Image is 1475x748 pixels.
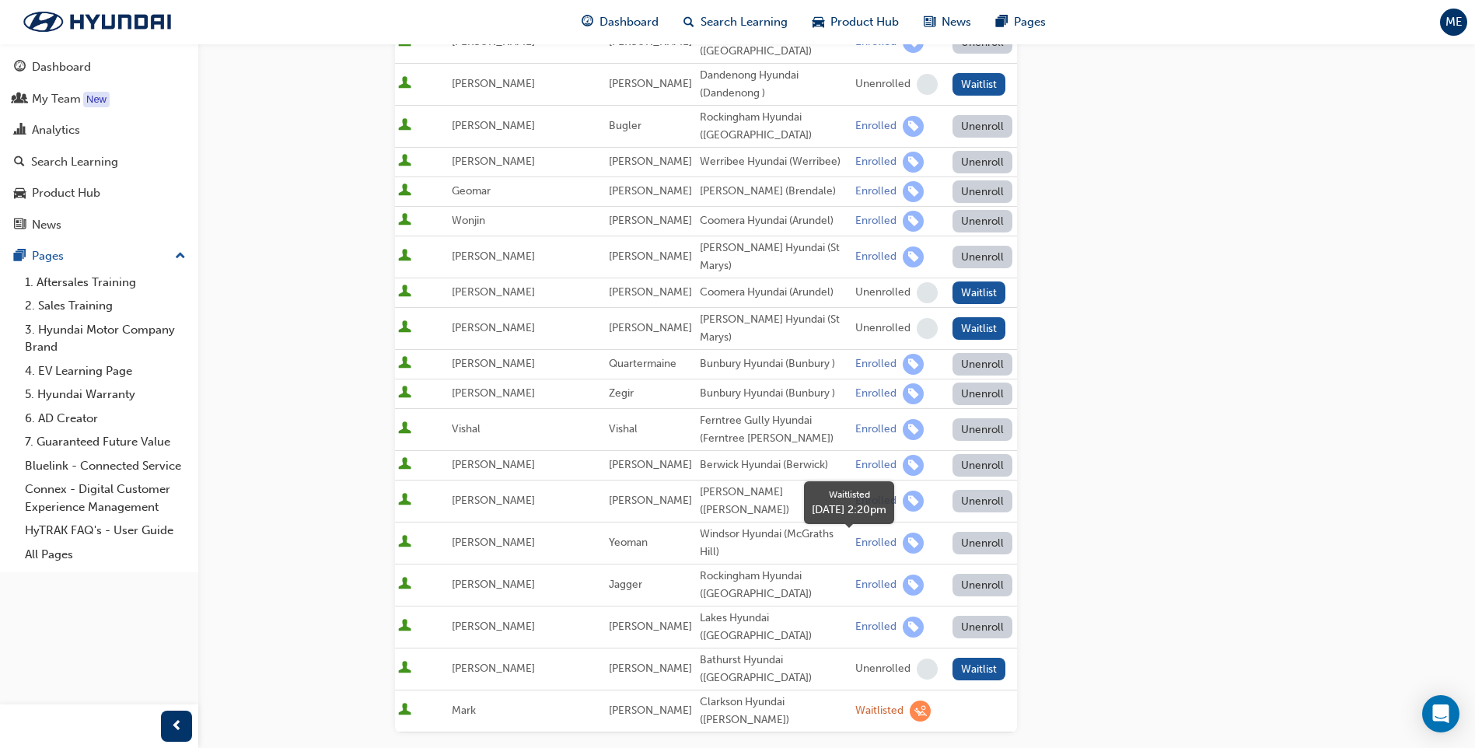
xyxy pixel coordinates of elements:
[855,357,897,372] div: Enrolled
[609,704,692,717] span: [PERSON_NAME]
[6,53,192,82] a: Dashboard
[700,284,849,302] div: Coomera Hyundai (Arundel)
[398,421,411,437] span: User is active
[452,250,535,263] span: [PERSON_NAME]
[700,610,849,645] div: Lakes Hyundai ([GEOGRAPHIC_DATA])
[6,85,192,114] a: My Team
[19,430,192,454] a: 7. Guaranteed Future Value
[452,77,535,90] span: [PERSON_NAME]
[32,90,81,108] div: My Team
[569,6,671,38] a: guage-iconDashboard
[398,118,411,134] span: User is active
[14,187,26,201] span: car-icon
[171,717,183,736] span: prev-icon
[452,458,535,471] span: [PERSON_NAME]
[952,418,1013,441] button: Unenroll
[32,184,100,202] div: Product Hub
[700,311,849,346] div: [PERSON_NAME] Hyundai (St Marys)
[855,155,897,170] div: Enrolled
[952,246,1013,268] button: Unenroll
[903,181,924,202] span: learningRecordVerb_ENROLL-icon
[952,532,1013,554] button: Unenroll
[398,184,411,199] span: User is active
[452,662,535,675] span: [PERSON_NAME]
[903,383,924,404] span: learningRecordVerb_ENROLL-icon
[609,458,692,471] span: [PERSON_NAME]
[32,121,80,139] div: Analytics
[19,454,192,478] a: Bluelink - Connected Service
[952,658,1006,680] button: Waitlist
[452,704,476,717] span: Mark
[398,76,411,92] span: User is active
[14,61,26,75] span: guage-icon
[855,250,897,264] div: Enrolled
[855,321,911,336] div: Unenrolled
[701,13,788,31] span: Search Learning
[855,285,911,300] div: Unenrolled
[903,491,924,512] span: learningRecordVerb_ENROLL-icon
[700,484,849,519] div: [PERSON_NAME] ([PERSON_NAME])
[1422,695,1459,732] div: Open Intercom Messenger
[952,73,1006,96] button: Waitlist
[830,13,899,31] span: Product Hub
[452,214,485,227] span: Wonjin
[700,526,849,561] div: Windsor Hyundai (McGraths Hill)
[903,533,924,554] span: learningRecordVerb_ENROLL-icon
[700,355,849,373] div: Bunbury Hyundai (Bunbury )
[609,494,692,507] span: [PERSON_NAME]
[609,119,641,132] span: Bugler
[812,502,886,518] div: [DATE] 2:20pm
[398,493,411,509] span: User is active
[917,282,938,303] span: learningRecordVerb_NONE-icon
[14,93,26,107] span: people-icon
[398,320,411,336] span: User is active
[917,659,938,680] span: learningRecordVerb_NONE-icon
[609,386,634,400] span: Zegir
[952,574,1013,596] button: Unenroll
[609,620,692,633] span: [PERSON_NAME]
[855,536,897,551] div: Enrolled
[952,353,1013,376] button: Unenroll
[8,5,187,38] img: Trak
[700,568,849,603] div: Rockingham Hyundai ([GEOGRAPHIC_DATA])
[700,183,849,201] div: [PERSON_NAME] (Brendale)
[398,154,411,170] span: User is active
[855,214,897,229] div: Enrolled
[903,116,924,137] span: learningRecordVerb_ENROLL-icon
[609,250,692,263] span: [PERSON_NAME]
[671,6,800,38] a: search-iconSearch Learning
[952,490,1013,512] button: Unenroll
[452,536,535,549] span: [PERSON_NAME]
[398,249,411,264] span: User is active
[19,359,192,383] a: 4. EV Learning Page
[398,285,411,300] span: User is active
[952,454,1013,477] button: Unenroll
[19,271,192,295] a: 1. Aftersales Training
[812,488,886,502] div: Waitlisted
[609,214,692,227] span: [PERSON_NAME]
[903,211,924,232] span: learningRecordVerb_ENROLL-icon
[19,543,192,567] a: All Pages
[452,184,491,197] span: Geomar
[609,536,648,549] span: Yeoman
[452,494,535,507] span: [PERSON_NAME]
[1014,13,1046,31] span: Pages
[855,458,897,473] div: Enrolled
[609,285,692,299] span: [PERSON_NAME]
[855,386,897,401] div: Enrolled
[452,386,535,400] span: [PERSON_NAME]
[855,620,897,634] div: Enrolled
[609,77,692,90] span: [PERSON_NAME]
[700,109,849,144] div: Rockingham Hyundai ([GEOGRAPHIC_DATA])
[19,294,192,318] a: 2. Sales Training
[855,119,897,134] div: Enrolled
[855,422,897,437] div: Enrolled
[6,116,192,145] a: Analytics
[19,318,192,359] a: 3. Hyundai Motor Company Brand
[398,356,411,372] span: User is active
[1445,13,1463,31] span: ME
[398,577,411,592] span: User is active
[6,211,192,239] a: News
[813,12,824,32] span: car-icon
